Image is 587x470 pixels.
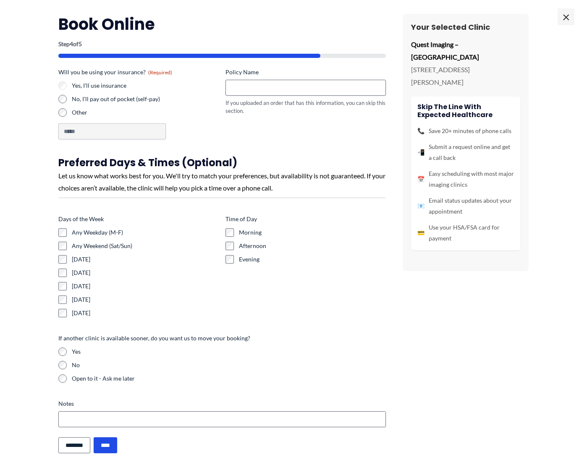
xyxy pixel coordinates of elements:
[417,141,514,163] li: Submit a request online and get a call back
[72,95,219,103] label: No, I'll pay out of pocket (self-pay)
[58,170,386,194] div: Let us know what works best for you. We'll try to match your preferences, but availability is not...
[411,38,520,63] p: Quest Imaging – [GEOGRAPHIC_DATA]
[239,228,386,237] label: Morning
[417,227,425,238] span: 💳
[225,215,257,223] legend: Time of Day
[417,174,425,185] span: 📅
[72,228,219,237] label: Any Weekday (M-F)
[72,361,386,369] label: No
[417,168,514,190] li: Easy scheduling with most major imaging clinics
[58,334,250,342] legend: If another clinic is available sooner, do you want us to move your booking?
[58,41,386,47] p: Step of
[58,68,172,76] legend: Will you be using your insurance?
[79,40,82,47] span: 5
[225,68,386,76] label: Policy Name
[417,103,514,119] h4: Skip the line with Expected Healthcare
[411,22,520,32] h3: Your Selected Clinic
[417,195,514,217] li: Email status updates about your appointment
[417,201,425,211] span: 📧
[148,69,172,76] span: (Required)
[70,40,73,47] span: 4
[72,81,219,90] label: Yes, I'll use insurance
[72,295,219,304] label: [DATE]
[417,222,514,244] li: Use your HSA/FSA card for payment
[72,242,219,250] label: Any Weekend (Sat/Sun)
[58,215,104,223] legend: Days of the Week
[58,156,386,169] h3: Preferred Days & Times (Optional)
[72,108,219,117] label: Other
[58,14,386,34] h2: Book Online
[417,147,425,158] span: 📲
[225,99,386,115] div: If you uploaded an order that has this information, you can skip this section.
[239,242,386,250] label: Afternoon
[72,255,219,264] label: [DATE]
[417,125,425,136] span: 📞
[72,374,386,383] label: Open to it - Ask me later
[239,255,386,264] label: Evening
[72,347,386,356] label: Yes
[58,123,166,139] input: Other Choice, please specify
[58,399,386,408] label: Notes
[558,8,574,25] span: ×
[72,269,219,277] label: [DATE]
[411,63,520,88] p: [STREET_ADDRESS][PERSON_NAME]
[72,309,219,317] label: [DATE]
[417,125,514,136] li: Save 20+ minutes of phone calls
[72,282,219,290] label: [DATE]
